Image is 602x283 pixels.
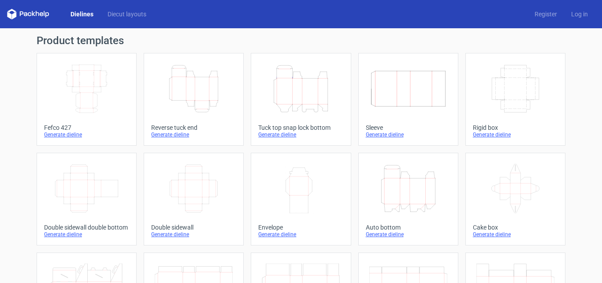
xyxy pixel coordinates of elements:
[37,53,137,146] a: Fefco 427Generate dieline
[258,124,343,131] div: Tuck top snap lock bottom
[63,10,100,19] a: Dielines
[251,153,351,245] a: EnvelopeGenerate dieline
[473,131,558,138] div: Generate dieline
[366,224,451,231] div: Auto bottom
[366,124,451,131] div: Sleeve
[473,231,558,238] div: Generate dieline
[564,10,595,19] a: Log in
[44,224,129,231] div: Double sidewall double bottom
[144,53,244,146] a: Reverse tuck endGenerate dieline
[151,124,236,131] div: Reverse tuck end
[151,231,236,238] div: Generate dieline
[258,224,343,231] div: Envelope
[151,131,236,138] div: Generate dieline
[251,53,351,146] a: Tuck top snap lock bottomGenerate dieline
[465,153,565,245] a: Cake boxGenerate dieline
[258,131,343,138] div: Generate dieline
[473,124,558,131] div: Rigid box
[366,231,451,238] div: Generate dieline
[44,231,129,238] div: Generate dieline
[37,35,565,46] h1: Product templates
[465,53,565,146] a: Rigid boxGenerate dieline
[44,124,129,131] div: Fefco 427
[366,131,451,138] div: Generate dieline
[528,10,564,19] a: Register
[358,53,458,146] a: SleeveGenerate dieline
[37,153,137,245] a: Double sidewall double bottomGenerate dieline
[144,153,244,245] a: Double sidewallGenerate dieline
[358,153,458,245] a: Auto bottomGenerate dieline
[473,224,558,231] div: Cake box
[44,131,129,138] div: Generate dieline
[151,224,236,231] div: Double sidewall
[100,10,153,19] a: Diecut layouts
[258,231,343,238] div: Generate dieline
